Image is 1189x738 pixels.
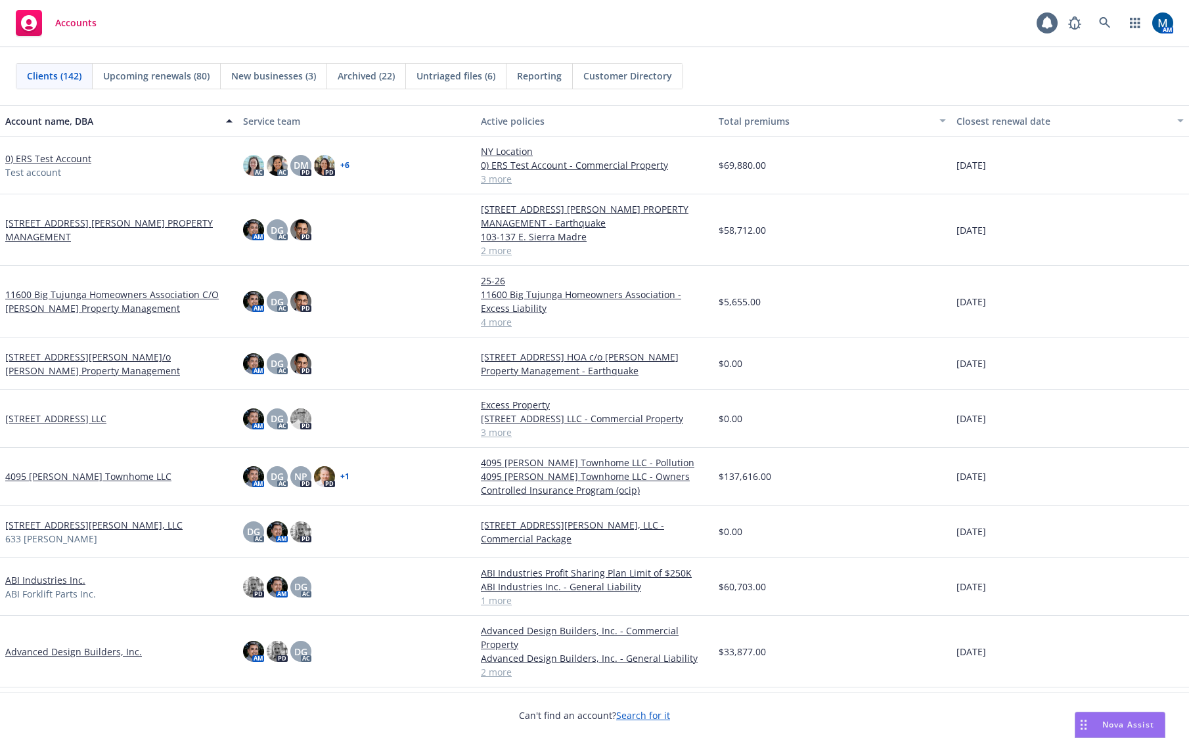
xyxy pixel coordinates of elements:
[481,244,708,257] a: 2 more
[5,152,91,165] a: 0) ERS Test Account
[5,573,85,587] a: ABI Industries Inc.
[5,587,96,601] span: ABI Forklift Parts Inc.
[416,69,495,83] span: Untriaged files (6)
[481,288,708,315] a: 11600 Big Tujunga Homeowners Association - Excess Liability
[719,114,931,128] div: Total premiums
[290,521,311,542] img: photo
[956,645,986,659] span: [DATE]
[271,295,284,309] span: DG
[481,158,708,172] a: 0) ERS Test Account - Commercial Property
[271,469,284,483] span: DG
[340,162,349,169] a: + 6
[956,469,986,483] span: [DATE]
[243,114,470,128] div: Service team
[956,223,986,237] span: [DATE]
[290,353,311,374] img: photo
[519,708,670,722] span: Can't find an account?
[719,469,771,483] span: $137,616.00
[956,114,1169,128] div: Closest renewal date
[294,469,307,483] span: NP
[5,114,218,128] div: Account name, DBA
[243,466,264,487] img: photo
[481,580,708,594] a: ABI Industries Inc. - General Liability
[5,350,233,378] a: [STREET_ADDRESS][PERSON_NAME]/o [PERSON_NAME] Property Management
[956,295,986,309] span: [DATE]
[314,466,335,487] img: photo
[267,521,288,542] img: photo
[719,525,742,538] span: $0.00
[5,645,142,659] a: Advanced Design Builders, Inc.
[243,408,264,429] img: photo
[719,357,742,370] span: $0.00
[1092,10,1118,36] a: Search
[267,641,288,662] img: photo
[1152,12,1173,33] img: photo
[294,580,307,594] span: DG
[11,5,102,41] a: Accounts
[247,525,260,538] span: DG
[956,525,986,538] span: [DATE]
[5,288,233,315] a: 11600 Big Tujunga Homeowners Association C/O [PERSON_NAME] Property Management
[719,580,766,594] span: $60,703.00
[481,315,708,329] a: 4 more
[951,105,1189,137] button: Closest renewal date
[481,172,708,186] a: 3 more
[956,580,986,594] span: [DATE]
[481,412,708,425] a: [STREET_ADDRESS] LLC - Commercial Property
[243,641,264,662] img: photo
[481,425,708,439] a: 3 more
[55,18,97,28] span: Accounts
[481,144,708,158] a: NY Location
[713,105,951,137] button: Total premiums
[1102,719,1154,730] span: Nova Assist
[338,69,395,83] span: Archived (22)
[294,645,307,659] span: DG
[243,155,264,176] img: photo
[1122,10,1148,36] a: Switch app
[340,473,349,481] a: + 1
[616,709,670,722] a: Search for it
[271,412,284,425] span: DG
[1075,712,1092,737] div: Drag to move
[243,353,264,374] img: photo
[5,165,61,179] span: Test account
[481,230,708,244] a: 103-137 E. Sierra Madre
[267,576,288,597] img: photo
[583,69,672,83] span: Customer Directory
[231,69,316,83] span: New businesses (3)
[5,216,233,244] a: [STREET_ADDRESS] [PERSON_NAME] PROPERTY MANAGEMENT
[481,651,708,665] a: Advanced Design Builders, Inc. - General Liability
[481,665,708,679] a: 2 more
[290,219,311,240] img: photo
[481,202,708,230] a: [STREET_ADDRESS] [PERSON_NAME] PROPERTY MANAGEMENT - Earthquake
[5,412,106,425] a: [STREET_ADDRESS] LLC
[956,158,986,172] span: [DATE]
[517,69,562,83] span: Reporting
[481,518,708,546] a: [STREET_ADDRESS][PERSON_NAME], LLC - Commercial Package
[481,469,708,497] a: 4095 [PERSON_NAME] Townhome LLC - Owners Controlled Insurance Program (ocip)
[243,576,264,597] img: photo
[956,412,986,425] span: [DATE]
[243,291,264,312] img: photo
[719,223,766,237] span: $58,712.00
[481,350,708,378] a: [STREET_ADDRESS] HOA c/o [PERSON_NAME] Property Management - Earthquake
[476,105,713,137] button: Active policies
[956,357,986,370] span: [DATE]
[238,105,476,137] button: Service team
[481,624,708,651] a: Advanced Design Builders, Inc. - Commercial Property
[481,594,708,607] a: 1 more
[5,532,97,546] span: 633 [PERSON_NAME]
[481,398,708,412] a: Excess Property
[481,274,708,288] a: 25-26
[481,114,708,128] div: Active policies
[719,158,766,172] span: $69,880.00
[314,155,335,176] img: photo
[243,219,264,240] img: photo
